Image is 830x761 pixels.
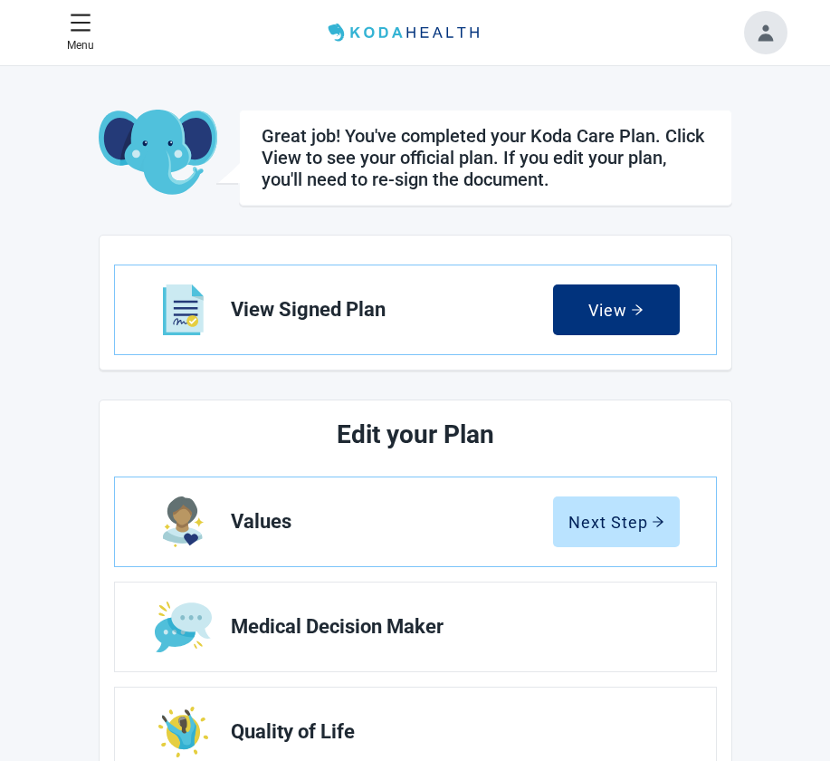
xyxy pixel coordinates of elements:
span: View Signed Plan [231,299,553,321]
button: Next Steparrow-right [553,496,680,547]
button: Toggle account menu [744,11,787,54]
span: Quality of Life [231,721,665,743]
button: Viewarrow-right [553,284,680,335]
h1: Great job! You've completed your Koda Care Plan. Click View to see your official plan. If you edi... [262,125,710,190]
img: Koda Health [321,18,490,47]
span: Values [231,511,553,533]
p: Menu [67,37,94,54]
a: View View Signed Plan section [115,265,716,354]
div: View [588,301,644,319]
div: Next Step [568,513,664,531]
span: Medical Decision Maker [231,616,665,638]
a: Edit Values section [115,477,716,566]
span: arrow-right [631,303,644,316]
button: Close Menu [60,5,101,62]
a: Edit Medical Decision Maker section [115,583,716,671]
h2: Edit your Plan [182,415,649,455]
img: Koda Elephant [99,110,217,197]
span: menu [70,12,91,34]
span: arrow-right [652,515,664,528]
